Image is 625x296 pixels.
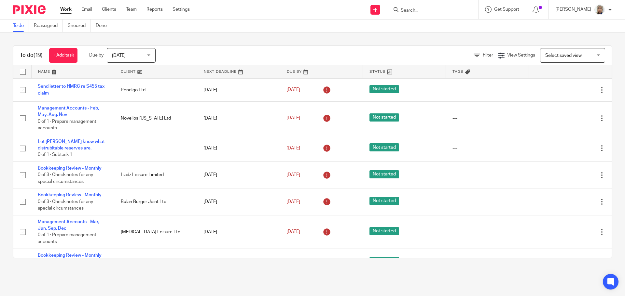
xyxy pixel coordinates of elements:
[197,188,280,215] td: [DATE]
[38,199,93,211] span: 0 of 3 · Check notes for any special circumstances
[483,53,493,58] span: Filter
[286,88,300,92] span: [DATE]
[38,153,72,157] span: 0 of 1 · Subtask 1
[38,233,96,244] span: 0 of 1 · Prepare management accounts
[96,19,112,32] a: Done
[38,106,99,117] a: Management Accounts - Feb, May, Aug, Nov
[112,53,126,58] span: [DATE]
[38,84,104,95] a: Send letter to HMRC re S455 tax claim
[34,19,63,32] a: Reassigned
[452,199,522,205] div: ---
[20,52,43,59] h1: To do
[38,166,102,171] a: Bookkeeping Review - Monthly
[38,173,93,184] span: 0 of 3 · Check notes for any special circumstances
[60,6,72,13] a: Work
[13,19,29,32] a: To do
[38,139,105,150] a: Let [PERSON_NAME] know what distrubitable reserves are.
[555,6,591,13] p: [PERSON_NAME]
[286,230,300,234] span: [DATE]
[126,6,137,13] a: Team
[400,8,459,14] input: Search
[286,173,300,177] span: [DATE]
[38,220,99,231] a: Management Accounts - Mar, Jun, Sep, Dec
[38,253,102,258] a: Bookkeeping Review - Monthly
[594,5,605,15] img: Sara%20Zdj%C4%99cie%20.jpg
[286,146,300,150] span: [DATE]
[197,101,280,135] td: [DATE]
[286,199,300,204] span: [DATE]
[81,6,92,13] a: Email
[452,229,522,235] div: ---
[494,7,519,12] span: Get Support
[114,215,197,249] td: [MEDICAL_DATA] Leisure Ltd
[197,78,280,101] td: [DATE]
[545,53,582,58] span: Select saved view
[146,6,163,13] a: Reports
[197,135,280,161] td: [DATE]
[173,6,190,13] a: Settings
[369,227,399,235] span: Not started
[369,143,399,151] span: Not started
[114,78,197,101] td: Pendigo Ltd
[89,52,104,58] p: Due by
[114,161,197,188] td: Liadz Leisure Limited
[507,53,535,58] span: View Settings
[452,115,522,122] div: ---
[452,87,522,93] div: ---
[13,5,46,14] img: Pixie
[102,6,116,13] a: Clients
[369,257,399,265] span: Not started
[452,172,522,178] div: ---
[197,161,280,188] td: [DATE]
[34,53,43,58] span: (19)
[452,70,464,73] span: Tags
[49,48,77,63] a: + Add task
[114,249,197,275] td: Park Lane Ne Ltd
[286,116,300,121] span: [DATE]
[197,215,280,249] td: [DATE]
[452,145,522,151] div: ---
[369,170,399,178] span: Not started
[197,249,280,275] td: [DATE]
[369,197,399,205] span: Not started
[68,19,91,32] a: Snoozed
[38,119,96,131] span: 0 of 1 · Prepare management accounts
[114,101,197,135] td: Novellos [US_STATE] Ltd
[369,85,399,93] span: Not started
[369,113,399,122] span: Not started
[38,193,102,197] a: Bookkeeping Review - Monthly
[114,188,197,215] td: Bulan Burger Joint Ltd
